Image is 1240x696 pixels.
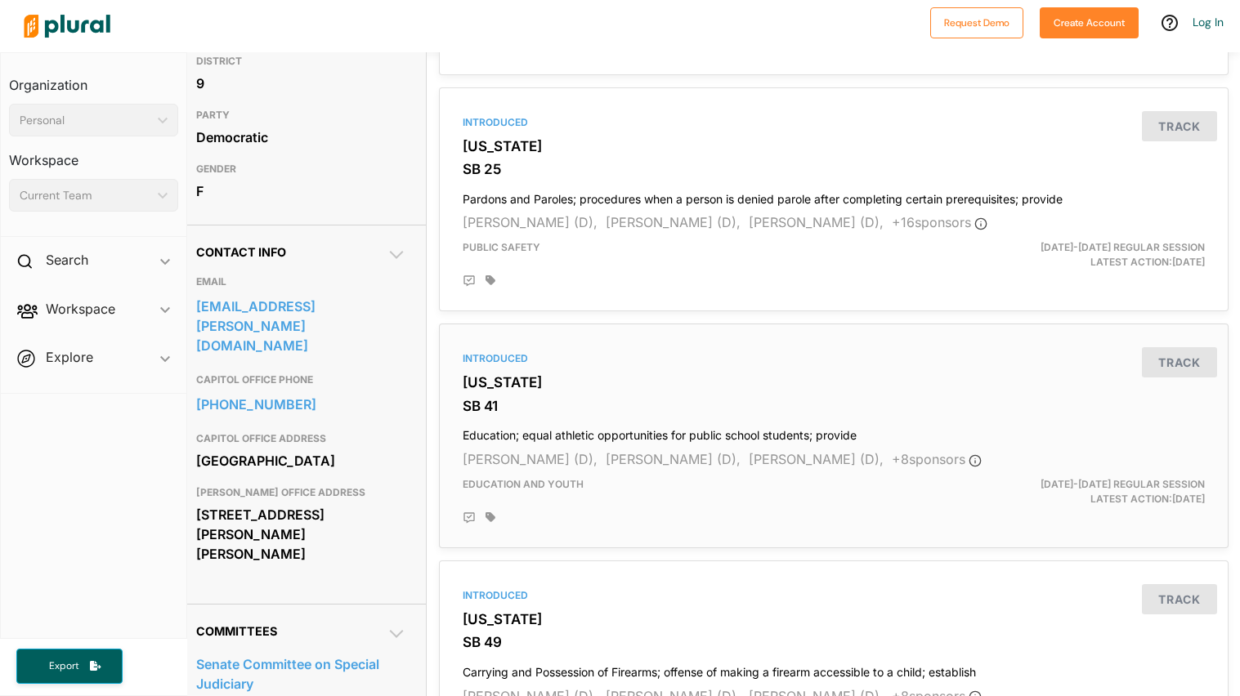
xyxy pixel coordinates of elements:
span: Education and Youth [463,478,584,490]
span: [PERSON_NAME] (D), [463,214,598,230]
div: Current Team [20,187,151,204]
div: Introduced [463,115,1205,130]
h3: GENDER [196,159,406,179]
h3: CAPITOL OFFICE ADDRESS [196,429,406,448]
h3: [US_STATE] [463,374,1205,390]
a: Create Account [1040,13,1139,30]
span: [PERSON_NAME] (D), [749,214,884,230]
h3: CAPITOL OFFICE PHONE [196,370,406,390]
div: [GEOGRAPHIC_DATA] [196,448,406,473]
span: [PERSON_NAME] (D), [606,451,741,467]
h3: EMAIL [196,272,406,292]
span: Committees [196,624,277,638]
h3: SB 41 [463,398,1205,414]
div: Add Position Statement [463,511,476,524]
div: Democratic [196,125,406,149]
h4: Pardons and Paroles; procedures when a person is denied parole after completing certain prerequis... [463,185,1205,207]
a: [EMAIL_ADDRESS][PERSON_NAME][DOMAIN_NAME] [196,294,406,358]
h3: DISTRICT [196,51,406,71]
h2: Search [46,251,88,269]
button: Track [1142,111,1217,141]
h3: [PERSON_NAME] OFFICE ADDRESS [196,483,406,502]
a: Log In [1193,15,1224,29]
span: [PERSON_NAME] (D), [606,214,741,230]
h3: Organization [9,61,178,97]
a: Request Demo [930,13,1023,30]
button: Track [1142,584,1217,614]
a: Senate Committee on Special Judiciary [196,652,406,696]
button: Request Demo [930,7,1023,38]
button: Export [16,649,123,684]
h4: Education; equal athletic opportunities for public school students; provide [463,421,1205,443]
h4: Carrying and Possession of Firearms; offense of making a firearm accessible to a child; establish [463,658,1205,680]
span: [DATE]-[DATE] Regular Session [1041,241,1205,253]
button: Track [1142,347,1217,377]
div: Personal [20,112,151,129]
div: Latest Action: [DATE] [961,477,1217,506]
span: [DATE]-[DATE] Regular Session [1041,478,1205,490]
div: Add tags [486,274,495,286]
button: Create Account [1040,7,1139,38]
div: Add tags [486,511,495,523]
h3: SB 25 [463,161,1205,177]
div: F [196,179,406,203]
span: [PERSON_NAME] (D), [749,451,884,467]
span: + 8 sponsor s [892,451,982,467]
span: Export [38,659,90,673]
h3: SB 49 [463,634,1205,650]
span: + 16 sponsor s [892,214,987,230]
h3: [US_STATE] [463,611,1205,627]
div: Latest Action: [DATE] [961,240,1217,270]
a: [PHONE_NUMBER] [196,392,406,417]
span: [PERSON_NAME] (D), [463,451,598,467]
h3: PARTY [196,105,406,125]
div: [STREET_ADDRESS][PERSON_NAME][PERSON_NAME] [196,502,406,566]
span: Public Safety [463,241,540,253]
div: Introduced [463,588,1205,603]
div: Add Position Statement [463,274,476,288]
h3: Workspace [9,136,178,172]
span: Contact Info [196,245,286,259]
div: Introduced [463,351,1205,366]
h3: [US_STATE] [463,138,1205,154]
div: 9 [196,71,406,96]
